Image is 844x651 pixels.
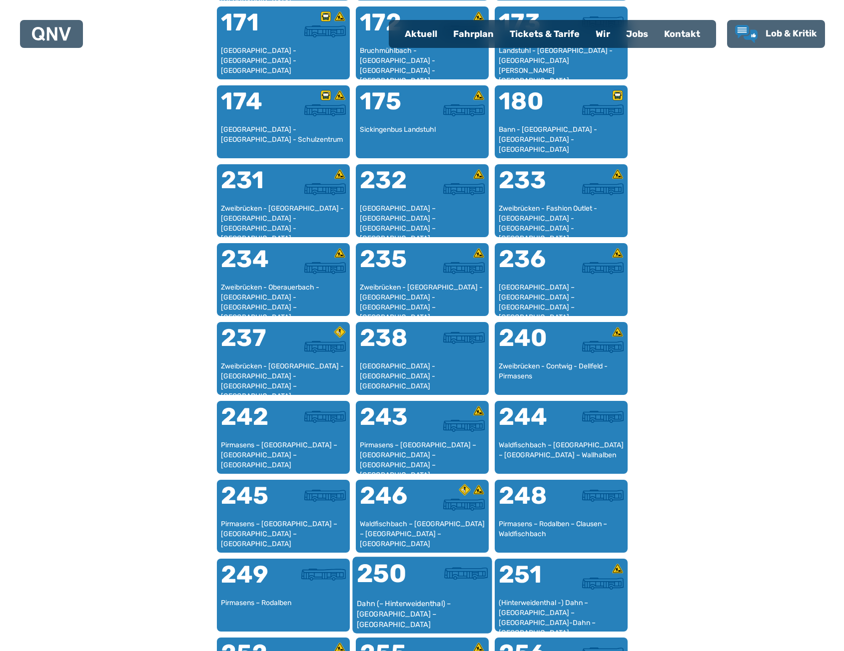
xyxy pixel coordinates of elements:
[221,46,346,75] div: [GEOGRAPHIC_DATA] - [GEOGRAPHIC_DATA] - [GEOGRAPHIC_DATA]
[32,24,71,44] a: QNV Logo
[221,125,346,154] div: [GEOGRAPHIC_DATA] - [GEOGRAPHIC_DATA] - Schulzentrum
[502,21,588,47] a: Tickets & Tarife
[221,563,283,599] div: 249
[221,440,346,470] div: Pirmasens – [GEOGRAPHIC_DATA] – [GEOGRAPHIC_DATA] – [GEOGRAPHIC_DATA]
[582,341,624,353] img: Überlandbus
[360,405,422,441] div: 243
[304,411,346,423] img: Überlandbus
[221,519,346,549] div: Pirmasens – [GEOGRAPHIC_DATA] – [GEOGRAPHIC_DATA] – [GEOGRAPHIC_DATA]
[618,21,656,47] a: Jobs
[356,561,422,599] div: 250
[443,104,485,116] img: Überlandbus
[443,420,485,432] img: Überlandbus
[499,168,561,204] div: 233
[32,27,71,41] img: QNV Logo
[221,168,283,204] div: 231
[221,89,283,125] div: 174
[221,10,283,46] div: 171
[304,262,346,274] img: Überlandbus
[582,262,624,274] img: Überlandbus
[360,484,422,520] div: 246
[499,361,624,391] div: Zweibrücken - Contwig - Dellfeld - Pirmasens
[445,21,502,47] a: Fahrplan
[221,204,346,233] div: Zweibrücken - [GEOGRAPHIC_DATA] - [GEOGRAPHIC_DATA] - [GEOGRAPHIC_DATA] - [GEOGRAPHIC_DATA] - [GE...
[499,440,624,470] div: Waldfischbach – [GEOGRAPHIC_DATA] – [GEOGRAPHIC_DATA] – Wallhalben
[444,567,488,580] img: Überlandbus
[221,598,346,628] div: Pirmasens – Rodalben
[499,204,624,233] div: Zweibrücken - Fashion Outlet - [GEOGRAPHIC_DATA] - [GEOGRAPHIC_DATA] - [GEOGRAPHIC_DATA]
[499,46,624,75] div: Landstuhl - [GEOGRAPHIC_DATA] - [GEOGRAPHIC_DATA][PERSON_NAME][GEOGRAPHIC_DATA]
[360,10,422,46] div: 172
[360,168,422,204] div: 232
[301,569,346,581] img: Stadtbus
[735,25,817,43] a: Lob & Kritik
[443,499,485,511] img: Überlandbus
[582,578,624,590] img: Überlandbus
[360,247,422,283] div: 235
[304,490,346,502] img: Überlandbus
[397,21,445,47] a: Aktuell
[582,183,624,195] img: Überlandbus
[304,183,346,195] img: Überlandbus
[499,563,561,599] div: 251
[499,247,561,283] div: 236
[360,89,422,125] div: 175
[360,361,485,391] div: [GEOGRAPHIC_DATA] - [GEOGRAPHIC_DATA] - [GEOGRAPHIC_DATA]
[443,262,485,274] img: Überlandbus
[443,183,485,195] img: Überlandbus
[582,411,624,423] img: Überlandbus
[499,125,624,154] div: Bann - [GEOGRAPHIC_DATA] - [GEOGRAPHIC_DATA] - [GEOGRAPHIC_DATA]
[304,341,346,353] img: Überlandbus
[582,104,624,116] img: Überlandbus
[356,599,488,629] div: Dahn (– Hinterweidenthal) – [GEOGRAPHIC_DATA] – [GEOGRAPHIC_DATA]
[499,10,561,46] div: 173
[221,326,283,362] div: 237
[499,598,624,628] div: (Hinterweidenthal -) Dahn – [GEOGRAPHIC_DATA] – [GEOGRAPHIC_DATA]-Dahn – [GEOGRAPHIC_DATA]
[360,46,485,75] div: Bruchmühlbach - [GEOGRAPHIC_DATA] - [GEOGRAPHIC_DATA] - [GEOGRAPHIC_DATA] - [GEOGRAPHIC_DATA]
[499,326,561,362] div: 240
[360,519,485,549] div: Waldfischbach – [GEOGRAPHIC_DATA] – [GEOGRAPHIC_DATA] – [GEOGRAPHIC_DATA]
[360,440,485,470] div: Pirmasens – [GEOGRAPHIC_DATA] – [GEOGRAPHIC_DATA] – [GEOGRAPHIC_DATA] – [GEOGRAPHIC_DATA]
[221,247,283,283] div: 234
[443,332,485,344] img: Überlandbus
[582,16,624,28] img: Überlandbus
[499,519,624,549] div: Pirmasens – Rodalben – Clausen – Waldfischbach
[588,21,618,47] a: Wir
[221,484,283,520] div: 245
[304,104,346,116] img: Überlandbus
[360,326,422,362] div: 238
[499,484,561,520] div: 248
[221,283,346,312] div: Zweibrücken - Oberauerbach - [GEOGRAPHIC_DATA] - [GEOGRAPHIC_DATA] – [GEOGRAPHIC_DATA]
[499,405,561,441] div: 244
[304,25,346,37] img: Überlandbus
[221,361,346,391] div: Zweibrücken - [GEOGRAPHIC_DATA] - [GEOGRAPHIC_DATA] - [GEOGRAPHIC_DATA] – [GEOGRAPHIC_DATA]
[360,283,485,312] div: Zweibrücken - [GEOGRAPHIC_DATA] - [GEOGRAPHIC_DATA] - [GEOGRAPHIC_DATA] – [GEOGRAPHIC_DATA]
[499,89,561,125] div: 180
[499,283,624,312] div: [GEOGRAPHIC_DATA] – [GEOGRAPHIC_DATA] – [GEOGRAPHIC_DATA] – [GEOGRAPHIC_DATA]
[221,405,283,441] div: 242
[656,21,708,47] a: Kontakt
[582,490,624,502] img: Überlandbus
[360,204,485,233] div: [GEOGRAPHIC_DATA] – [GEOGRAPHIC_DATA] – [GEOGRAPHIC_DATA] – [GEOGRAPHIC_DATA] – [GEOGRAPHIC_DATA]
[766,28,817,39] span: Lob & Kritik
[360,125,485,154] div: Sickingenbus Landstuhl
